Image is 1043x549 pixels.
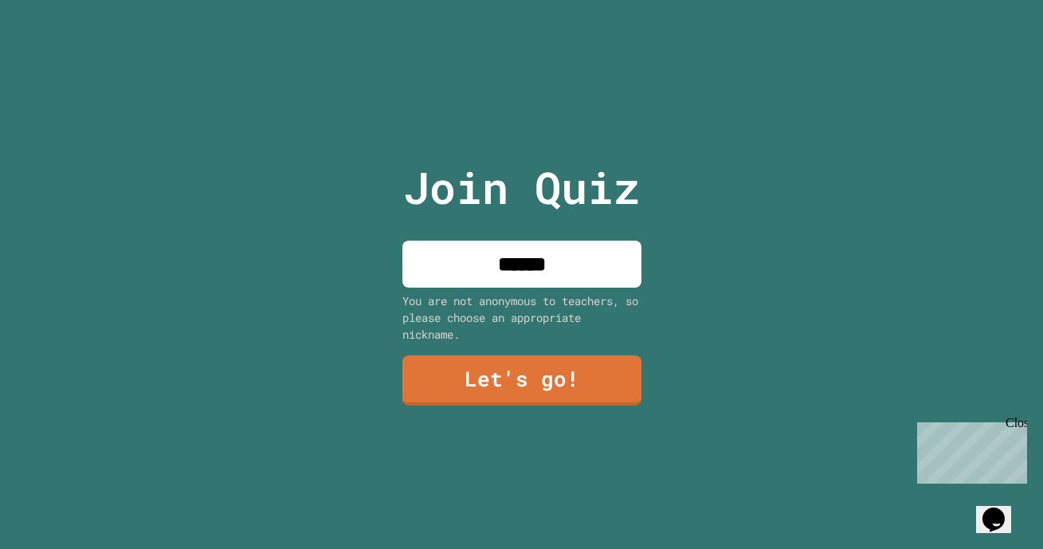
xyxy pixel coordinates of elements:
[6,6,110,101] div: Chat with us now!Close
[402,355,641,406] a: Let's go!
[403,155,640,221] p: Join Quiz
[976,485,1027,533] iframe: chat widget
[911,416,1027,484] iframe: chat widget
[402,292,641,343] div: You are not anonymous to teachers, so please choose an appropriate nickname.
